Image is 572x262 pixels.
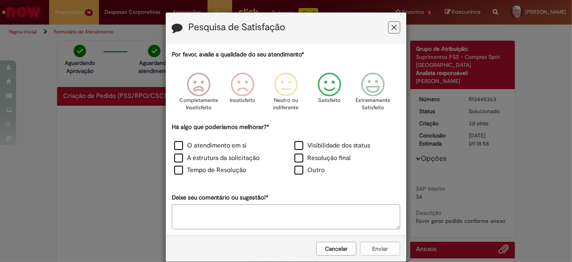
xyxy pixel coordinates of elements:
[294,154,351,163] label: Resolução final
[174,141,247,150] label: O atendimento em si
[309,67,350,122] div: Satisfeito
[352,67,393,122] div: Extremamente Satisfeito
[230,97,255,104] p: Insatisfeito
[294,166,325,175] label: Outro
[272,97,300,112] p: Neutro ou indiferente
[172,50,304,59] label: Por favor, avalie a qualidade do seu atendimento*
[180,97,218,112] p: Completamente Insatisfeito
[222,67,263,122] div: Insatisfeito
[294,141,370,150] label: Visibilidade dos status
[356,97,390,112] p: Extremamente Satisfeito
[316,242,356,256] button: Cancelar
[188,22,285,33] label: Pesquisa de Satisfação
[172,123,400,177] div: Há algo que poderíamos melhorar?*
[265,67,307,122] div: Neutro ou indiferente
[174,154,259,163] label: A estrutura da solicitação
[174,166,246,175] label: Tempo de Resolução
[172,193,268,202] label: Deixe seu comentário ou sugestão!*
[178,67,219,122] div: Completamente Insatisfeito
[318,97,341,104] p: Satisfeito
